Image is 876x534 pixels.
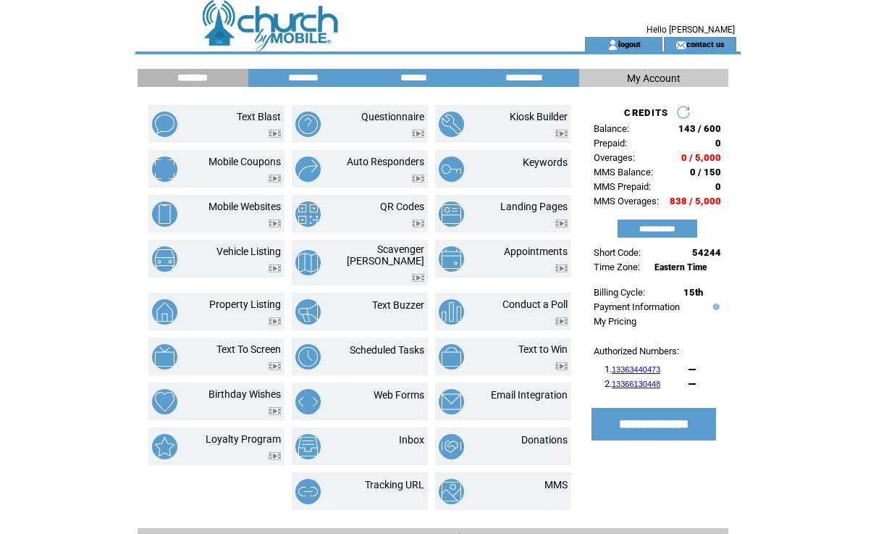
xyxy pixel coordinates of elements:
[607,39,618,51] img: account_icon.gif
[269,130,281,138] img: video.png
[152,434,177,459] img: loyalty-program.png
[209,388,281,400] a: Birthday Wishes
[439,479,464,504] img: mms.png
[372,299,424,311] a: Text Buzzer
[269,264,281,272] img: video.png
[209,201,281,212] a: Mobile Websites
[715,138,721,149] span: 0
[269,362,281,370] img: video.png
[618,39,641,49] a: logout
[605,378,660,389] span: 2.
[216,246,281,257] a: Vehicle Listing
[521,434,568,446] a: Donations
[594,138,627,149] span: Prepaid:
[439,434,464,459] img: donations.png
[594,196,659,206] span: MMS Overages:
[594,287,645,298] span: Billing Cycle:
[594,316,636,327] a: My Pricing
[295,299,321,325] img: text-buzzer.png
[439,299,464,325] img: conduct-a-poll.png
[555,317,568,325] img: video.png
[152,246,177,272] img: vehicle-listing.png
[594,346,679,356] span: Authorized Numbers:
[715,181,721,192] span: 0
[295,479,321,504] img: tracking-url.png
[654,262,707,272] span: Eastern Time
[295,250,321,275] img: scavenger-hunt.png
[269,175,281,183] img: video.png
[237,111,281,122] a: Text Blast
[594,262,640,272] span: Time Zone:
[439,201,464,227] img: landing-pages.png
[295,201,321,227] img: qr-codes.png
[555,220,568,228] img: video.png
[152,389,177,414] img: birthday-wishes.png
[347,243,424,267] a: Scavenger [PERSON_NAME]
[612,365,660,374] a: 13363440473
[555,130,568,138] img: video.png
[678,123,721,134] span: 143 / 600
[681,152,721,163] span: 0 / 5,000
[439,112,464,137] img: kiosk-builder.png
[439,389,464,414] img: email-integration.png
[269,452,281,460] img: video.png
[399,434,424,446] a: Inbox
[412,175,424,183] img: video.png
[209,156,281,167] a: Mobile Coupons
[365,479,424,491] a: Tracking URL
[439,157,464,182] img: keywords.png
[675,39,686,51] img: contact_us_icon.gif
[594,181,651,192] span: MMS Prepaid:
[152,299,177,325] img: property-listing.png
[269,317,281,325] img: video.png
[692,247,721,258] span: 54244
[510,111,568,122] a: Kiosk Builder
[347,156,424,167] a: Auto Responders
[605,364,660,375] span: 1.
[500,201,568,212] a: Landing Pages
[295,434,321,459] img: inbox.png
[412,274,424,282] img: video.png
[295,389,321,414] img: web-forms.png
[295,112,321,137] img: questionnaire.png
[594,123,629,134] span: Balance:
[491,389,568,401] a: Email Integration
[152,157,177,182] img: mobile-coupons.png
[350,344,424,356] a: Scheduled Tasks
[380,201,424,212] a: QR Codes
[709,304,720,310] img: help.gif
[627,72,681,84] span: My Account
[544,479,568,491] a: MMS
[690,167,721,178] span: 0 / 150
[504,246,568,257] a: Appointments
[624,107,668,118] span: CREDITS
[683,287,703,298] span: 15th
[269,407,281,415] img: video.png
[670,196,721,206] span: 838 / 5,000
[216,343,281,355] a: Text To Screen
[594,301,680,312] a: Payment Information
[612,380,660,388] a: 13366130448
[412,130,424,138] img: video.png
[647,25,735,35] span: Hello [PERSON_NAME]
[523,157,568,168] a: Keywords
[374,389,424,401] a: Web Forms
[439,344,464,370] img: text-to-win.png
[361,111,424,122] a: Questionnaire
[412,220,424,228] img: video.png
[686,39,725,49] a: contact us
[594,247,641,258] span: Short Code:
[209,299,281,310] a: Property Listing
[152,201,177,227] img: mobile-websites.png
[518,343,568,355] a: Text to Win
[555,362,568,370] img: video.png
[439,246,464,272] img: appointments.png
[269,220,281,228] img: video.png
[295,157,321,182] img: auto-responders.png
[152,112,177,137] img: text-blast.png
[206,433,281,445] a: Loyalty Program
[502,299,568,310] a: Conduct a Poll
[594,152,635,163] span: Overages:
[295,344,321,370] img: scheduled-tasks.png
[555,264,568,272] img: video.png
